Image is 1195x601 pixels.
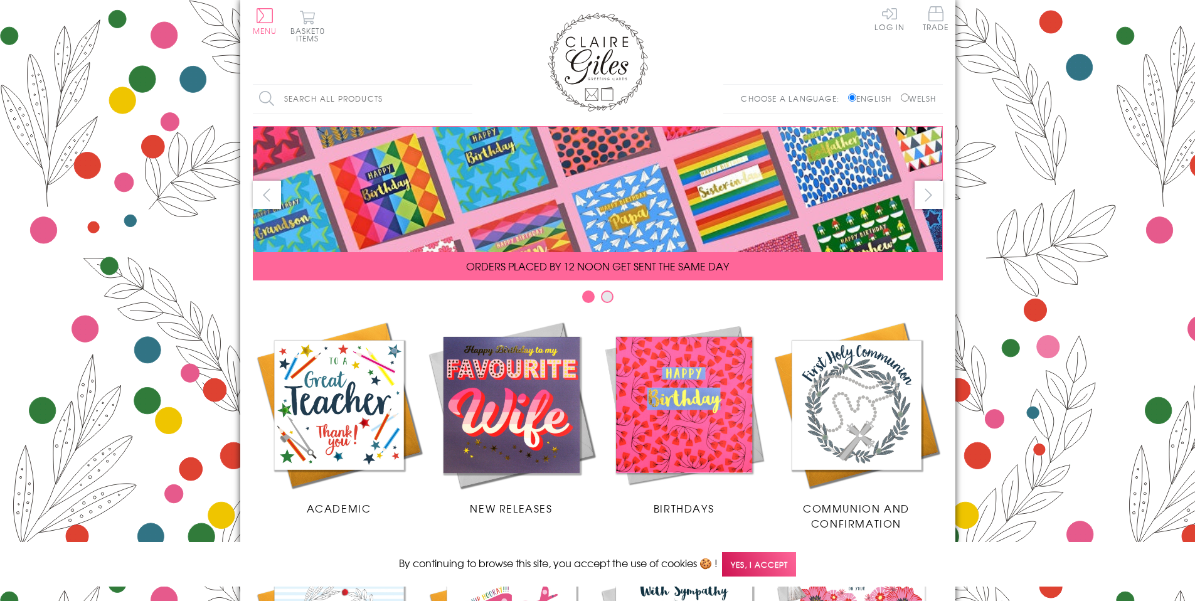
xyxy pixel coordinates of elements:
[741,93,846,104] p: Choose a language:
[548,13,648,112] img: Claire Giles Greetings Cards
[722,552,796,577] span: Yes, I accept
[598,319,770,516] a: Birthdays
[253,319,425,516] a: Academic
[290,10,325,42] button: Basket0 items
[582,290,595,303] button: Carousel Page 1 (Current Slide)
[466,258,729,274] span: ORDERS PLACED BY 12 NOON GET SENT THE SAME DAY
[654,501,714,516] span: Birthdays
[770,319,943,531] a: Communion and Confirmation
[307,501,371,516] span: Academic
[253,85,472,113] input: Search all products
[915,181,943,209] button: next
[253,8,277,35] button: Menu
[923,6,949,33] a: Trade
[470,501,552,516] span: New Releases
[601,290,613,303] button: Carousel Page 2
[460,85,472,113] input: Search
[253,181,281,209] button: prev
[901,93,909,102] input: Welsh
[848,93,898,104] label: English
[296,25,325,44] span: 0 items
[253,290,943,309] div: Carousel Pagination
[923,6,949,31] span: Trade
[874,6,905,31] a: Log In
[901,93,937,104] label: Welsh
[425,319,598,516] a: New Releases
[803,501,910,531] span: Communion and Confirmation
[848,93,856,102] input: English
[253,25,277,36] span: Menu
